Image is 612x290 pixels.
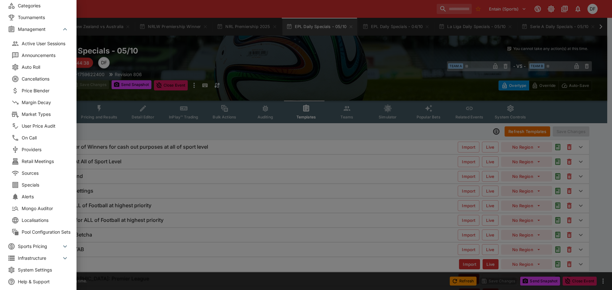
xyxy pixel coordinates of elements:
[22,64,73,70] span: Auto Roll
[18,2,69,9] span: Categories
[22,52,73,59] span: Announcements
[22,158,73,165] span: Retail Meetings
[18,255,61,261] span: Infrastructure
[22,181,73,188] span: Specials
[22,170,73,176] span: Sources
[22,87,73,94] span: Price Blender
[22,229,73,235] span: Pool Configuration Sets
[18,26,61,32] span: Management
[22,217,73,223] span: Localisations
[18,266,69,273] span: System Settings
[18,278,69,285] span: Help & Support
[22,99,73,106] span: Margin Decay
[22,134,73,141] span: On Call
[18,243,61,250] span: Sports Pricing
[22,40,73,47] span: Active User Sessions
[22,111,73,117] span: Market Types
[18,14,69,21] span: Tournaments
[22,146,73,153] span: Providers
[22,193,73,200] span: Alerts
[22,123,73,129] span: User Price Audit
[22,75,73,82] span: Cancellations
[22,205,73,212] span: Mongo Auditor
